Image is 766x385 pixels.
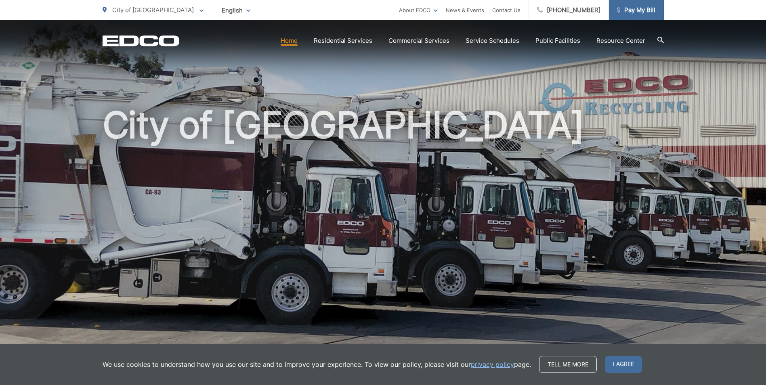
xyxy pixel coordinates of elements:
[103,360,531,369] p: We use cookies to understand how you use our site and to improve your experience. To view our pol...
[103,35,179,46] a: EDCD logo. Return to the homepage.
[596,36,645,46] a: Resource Center
[446,5,484,15] a: News & Events
[216,3,256,17] span: English
[466,36,519,46] a: Service Schedules
[314,36,372,46] a: Residential Services
[103,105,664,360] h1: City of [GEOGRAPHIC_DATA]
[605,356,642,373] span: I agree
[112,6,194,14] span: City of [GEOGRAPHIC_DATA]
[388,36,449,46] a: Commercial Services
[535,36,580,46] a: Public Facilities
[399,5,438,15] a: About EDCO
[471,360,514,369] a: privacy policy
[617,5,655,15] span: Pay My Bill
[281,36,298,46] a: Home
[539,356,597,373] a: Tell me more
[492,5,520,15] a: Contact Us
